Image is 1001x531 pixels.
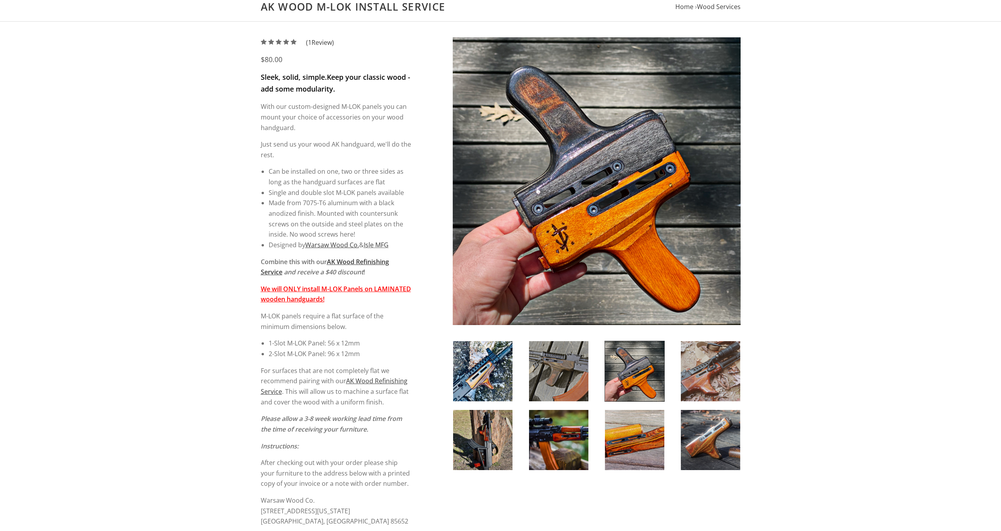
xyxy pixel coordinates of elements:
[261,377,407,396] a: AK Wood Refinishing Service
[284,268,363,276] em: and receive a $40 discount
[261,414,402,434] em: Please allow a 3-8 week working lead time from the time of receiving your furniture.
[308,38,312,47] span: 1
[605,341,664,401] img: AK Wood M-LOK Install Service
[453,410,512,470] img: AK Wood M-LOK Install Service
[695,2,741,12] li: ›
[269,349,411,359] li: 2-Slot M-LOK Panel: 96 x 12mm
[675,2,693,11] a: Home
[261,311,411,332] p: M-LOK panels require a flat surface of the minimum dimensions below.
[529,410,588,470] img: AK Wood M-LOK Install Service
[261,517,408,525] span: [GEOGRAPHIC_DATA], [GEOGRAPHIC_DATA] 85652
[261,101,411,133] p: With our custom-designed M-LOK panels you can mount your choice of accessories on your wood handg...
[261,285,411,304] strong: We will ONLY install M-LOK Panels on LAMINATED wooden handguards!
[261,507,350,515] span: [STREET_ADDRESS][US_STATE]
[261,458,411,489] p: After checking out with your order please ship your furniture to the address below with a printed...
[453,37,741,325] img: AK Wood M-LOK Install Service
[269,166,411,187] li: Can be installed on one, two or three sides as long as the handguard surfaces are flat
[261,496,315,505] span: Warsaw Wood Co.
[453,341,512,401] img: AK Wood M-LOK Install Service
[261,366,411,408] p: For surfaces that are not completely flat we recommend pairing with our . This will allow us to m...
[261,72,410,94] strong: Keep your classic wood - add some modularity.
[261,442,299,450] em: Instructions:
[605,410,664,470] img: AK Wood M-LOK Install Service
[681,341,740,401] img: AK Wood M-LOK Install Service
[697,2,741,11] a: Wood Services
[269,338,411,349] li: 1-Slot M-LOK Panel: 56 x 12mm
[261,0,741,13] h1: AK Wood M-LOK Install Service
[261,139,411,160] p: Just send us your wood AK handguard, we'll do the rest.
[269,187,411,198] li: Single and double slot M-LOK panels available
[306,37,334,48] span: ( Review)
[529,341,588,401] img: AK Wood M-LOK Install Service
[261,257,389,277] strong: Combine this with our !
[261,55,282,64] span: $80.00
[364,241,389,249] a: Isle MFG
[269,198,411,240] li: Made from 7075-T6 aluminum with a black anodized finish. Mounted with countersunk screws on the o...
[681,410,740,470] img: AK Wood M-LOK Install Service
[261,38,334,47] a: (1Review)
[269,240,411,250] li: Designed by &
[261,72,327,82] strong: Sleek, solid, simple.
[305,241,359,249] a: Warsaw Wood Co.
